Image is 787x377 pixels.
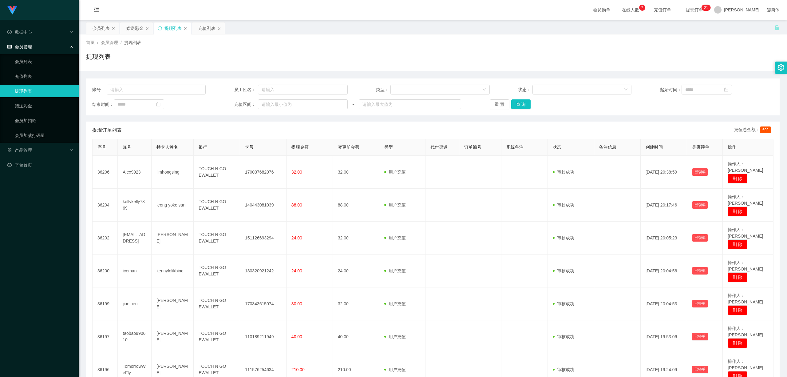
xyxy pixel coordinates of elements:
span: 持卡人姓名 [156,145,178,150]
button: 已锁单 [692,201,708,209]
i: 图标: down [482,88,486,92]
span: 用户充值 [384,235,406,240]
span: 用户充值 [384,268,406,273]
i: 图标: global [767,8,771,12]
td: [DATE] 20:38:59 [641,156,687,189]
button: 已锁单 [692,168,708,176]
button: 已锁单 [692,366,708,373]
button: 查 询 [511,99,531,109]
td: 24.00 [333,255,379,287]
span: 操作人：[PERSON_NAME] [728,260,763,271]
i: 图标: setting [777,64,784,71]
a: 会员加扣款 [15,114,74,127]
a: 会员列表 [15,55,74,68]
span: 数据中心 [7,30,32,34]
td: 130320921242 [240,255,287,287]
td: TOUCH N GO EWALLET [194,255,240,287]
img: logo.9652507e.png [7,6,17,15]
td: TOUCH N GO EWALLET [194,189,240,222]
td: 36204 [93,189,118,222]
td: kennylolikbing [152,255,194,287]
td: [DATE] 20:04:56 [641,255,687,287]
button: 已锁单 [692,267,708,275]
span: 32.00 [291,170,302,174]
td: jianluen [118,287,152,320]
span: / [121,40,122,45]
i: 图标: unlock [774,25,780,30]
span: 账号 [123,145,131,150]
span: 提现订单 [683,8,706,12]
td: 170037682076 [240,156,287,189]
button: 重 置 [490,99,509,109]
p: 1 [706,5,708,11]
span: 用户充值 [384,334,406,339]
span: 会员管理 [7,44,32,49]
td: [DATE] 20:17:46 [641,189,687,222]
span: 类型： [376,86,390,93]
span: 账号： [92,86,107,93]
a: 赠送彩金 [15,100,74,112]
input: 请输入 [107,85,206,94]
td: 32.00 [333,156,379,189]
i: 图标: table [7,45,12,49]
span: 卡号 [245,145,254,150]
td: 40.00 [333,320,379,353]
span: 操作人：[PERSON_NAME] [728,227,763,239]
td: taobao990610 [118,320,152,353]
i: 图标: calendar [156,102,160,106]
button: 已锁单 [692,300,708,307]
td: 32.00 [333,222,379,255]
td: [EMAIL_ADDRESS] [118,222,152,255]
span: 订单编号 [464,145,481,150]
i: 图标: appstore-o [7,148,12,152]
span: 在线人数 [619,8,642,12]
span: 提现订单列表 [92,126,122,134]
button: 已锁单 [692,333,708,340]
span: 状态 [553,145,561,150]
span: 序号 [97,145,106,150]
span: 会员管理 [101,40,118,45]
span: 操作 [728,145,736,150]
button: 已锁单 [692,234,708,242]
span: 24.00 [291,268,302,273]
a: 充值列表 [15,70,74,82]
div: 提现列表 [164,22,182,34]
div: 充值列表 [198,22,216,34]
td: 36206 [93,156,118,189]
span: 创建时间 [646,145,663,150]
span: 审核成功 [553,334,574,339]
span: / [97,40,98,45]
i: 图标: close [217,27,221,30]
span: 操作人：[PERSON_NAME] [728,359,763,370]
button: 删 除 [728,272,747,282]
td: [PERSON_NAME] [152,320,194,353]
input: 请输入 [258,85,348,94]
p: 2 [704,5,706,11]
i: 图标: check-circle-o [7,30,12,34]
span: 30.00 [291,301,302,306]
a: 提现列表 [15,85,74,97]
td: 140443081039 [240,189,287,222]
td: [DATE] 20:05:23 [641,222,687,255]
button: 删 除 [728,305,747,315]
td: [DATE] 20:04:53 [641,287,687,320]
span: 88.00 [291,203,302,207]
input: 请输入最小值为 [258,99,348,109]
input: 请输入最大值为 [359,99,461,109]
button: 删 除 [728,239,747,249]
span: 40.00 [291,334,302,339]
span: 操作人：[PERSON_NAME] [728,161,763,173]
span: 审核成功 [553,301,574,306]
td: iceman [118,255,152,287]
span: 充值订单 [651,8,674,12]
td: TOUCH N GO EWALLET [194,287,240,320]
span: 操作人：[PERSON_NAME] [728,326,763,337]
span: ~ [348,101,359,108]
span: 备注信息 [599,145,616,150]
td: Alex9923 [118,156,152,189]
td: kellykelly7869 [118,189,152,222]
span: 审核成功 [553,268,574,273]
td: TOUCH N GO EWALLET [194,222,240,255]
td: TOUCH N GO EWALLET [194,156,240,189]
a: 图标: dashboard平台首页 [7,159,74,171]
